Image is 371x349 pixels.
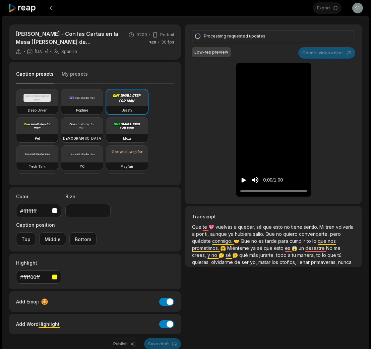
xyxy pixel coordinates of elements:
span: Highlight [39,321,60,327]
div: Add Word [16,320,60,329]
span: hubiera [235,231,253,237]
span: to [316,252,322,258]
h3: Popline [76,108,88,113]
label: Caption position [16,221,97,228]
label: Highlight [16,259,61,266]
span: [DATE] [35,49,48,54]
span: Portrait [160,32,174,38]
span: quedar, [238,224,256,230]
span: to [307,238,312,244]
span: vuelvas [215,224,234,230]
span: llenar [298,259,311,265]
span: otoños, [280,259,298,265]
span: ti, [205,231,210,237]
button: Bottom [69,232,97,246]
span: Que [192,224,203,230]
span: te [203,224,208,230]
label: Size [65,193,111,200]
span: 🤩 [41,297,48,306]
span: tiene [291,224,304,230]
span: que [264,245,274,251]
span: esto [274,245,285,251]
button: Mute sound [251,176,259,184]
span: quieras, [192,259,211,265]
span: todo [276,252,288,258]
span: sé [256,224,263,230]
span: matar los [258,259,280,265]
span: ya [228,231,235,237]
span: crees, [192,252,207,258]
span: sé [226,252,232,258]
h3: YC [80,164,85,169]
span: salío. [253,231,265,237]
label: Color [16,193,61,200]
span: cumplir [290,238,307,244]
div: #ffffffff [20,207,49,214]
span: conmigo. [212,238,234,244]
span: olvidarme [211,259,234,265]
span: convencerte, [299,231,330,237]
h3: Transcript [192,213,355,220]
span: desastre [305,245,326,251]
span: que [327,252,337,258]
p: 💖 🤝 🤗 😱 🤔 🤔 [192,223,355,266]
h3: Deep Diver [28,108,47,113]
button: Caption presets [16,71,54,84]
span: aunque [210,231,228,237]
span: fps [168,40,174,45]
span: lo [312,238,318,244]
button: Play video [240,174,247,186]
div: #ffff00ff [20,274,49,281]
span: ser [242,259,250,265]
span: un [299,245,305,251]
span: nunca [338,259,352,265]
button: #ffff00ff [16,270,61,284]
span: qué [239,252,249,258]
span: 01:00 [136,32,147,38]
span: esto [273,224,284,230]
span: no [284,224,291,230]
span: más [249,252,259,258]
span: jurarte, [259,252,276,258]
div: 0:00 / 1:00 [263,177,283,184]
button: Middle [39,232,66,246]
h3: Playfair [121,164,133,169]
span: a por [192,231,205,237]
h3: Beasty [122,108,132,113]
button: Top [16,232,36,246]
span: lo [322,252,327,258]
span: de [234,259,242,265]
span: pero [330,231,341,237]
span: Mi tren volvería [319,224,354,230]
span: tu [292,252,297,258]
h3: Tech Talk [29,164,46,169]
span: yo, [250,259,258,265]
span: Spanish [61,49,77,54]
span: me [334,245,341,251]
span: ya sé [250,245,264,251]
span: Que no [241,238,258,244]
span: quédate [192,238,212,244]
span: a [234,224,238,230]
p: [PERSON_NAME] - Con las Cartas en la Mesa ([PERSON_NAME] de popy_pompeatro) [16,30,120,46]
h3: [DEMOGRAPHIC_DATA] [62,136,103,141]
span: Que [265,231,276,237]
span: no [276,231,283,237]
button: My presets [62,71,88,83]
span: tú [337,252,342,258]
div: Low-res preview [194,49,228,55]
div: Processing requested updates [204,33,341,39]
span: Miénteme [227,245,250,251]
span: 30 [161,39,174,45]
span: es tarde [258,238,278,244]
span: Add Emoji [16,298,39,305]
h3: Mozi [123,136,131,141]
span: y no [207,252,219,258]
span: sentío. [304,224,319,230]
span: primaveras, [311,259,338,265]
span: a [288,252,292,258]
span: manera, [297,252,316,258]
span: quiero [283,231,299,237]
span: es [285,245,292,251]
span: para [278,238,290,244]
